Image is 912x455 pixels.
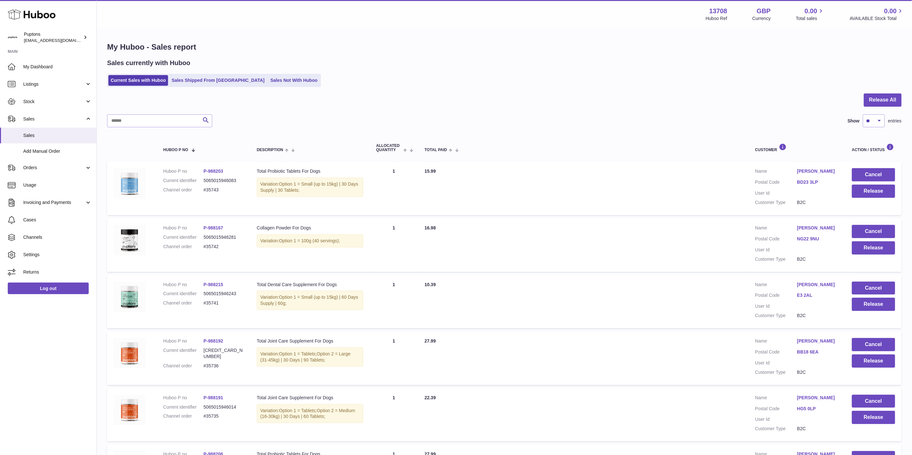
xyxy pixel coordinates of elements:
[755,143,839,152] div: Customer
[797,168,839,174] a: [PERSON_NAME]
[850,15,904,22] span: AVAILABLE Stock Total
[852,241,895,255] button: Release
[755,236,797,244] dt: Postal Code
[114,282,146,312] img: TotalDentalCarePowder120.jpg
[23,132,92,139] span: Sales
[797,236,839,242] a: NG22 9NU
[257,347,363,367] div: Variation:
[23,64,92,70] span: My Dashboard
[755,406,797,413] dt: Postal Code
[797,426,839,432] dd: B2C
[114,168,146,198] img: TotalProbioticTablets120.jpg
[163,168,204,174] dt: Huboo P no
[279,238,340,243] span: Option 1 = 100g (40 servings);
[755,303,797,309] dt: User Id
[709,7,727,15] strong: 13708
[797,292,839,298] a: E3 2AL
[864,93,902,107] button: Release All
[884,7,897,15] span: 0.00
[848,118,860,124] label: Show
[23,81,85,87] span: Listings
[425,225,436,230] span: 16.98
[257,291,363,310] div: Variation:
[163,363,204,369] dt: Channel order
[852,411,895,424] button: Release
[204,300,244,306] dd: #35741
[370,162,418,215] td: 1
[204,234,244,240] dd: 5065015946281
[23,217,92,223] span: Cases
[163,300,204,306] dt: Channel order
[755,426,797,432] dt: Customer Type
[755,416,797,422] dt: User Id
[204,395,223,400] a: P-988191
[268,75,320,86] a: Sales Not With Huboo
[797,282,839,288] a: [PERSON_NAME]
[163,282,204,288] dt: Huboo P no
[755,168,797,176] dt: Name
[279,408,317,413] span: Option 1 = Tablets;
[805,7,817,15] span: 0.00
[852,185,895,198] button: Release
[425,395,436,400] span: 22.39
[114,225,146,255] img: TotalPetsCollagenPowderForDogs_5b529217-28cd-4dc2-aae1-fba32fe89d8f.jpg
[425,148,447,152] span: Total paid
[204,291,244,297] dd: 5065015946243
[755,369,797,375] dt: Customer Type
[204,413,244,419] dd: #35735
[8,33,17,42] img: hello@puptons.com
[425,282,436,287] span: 10.39
[796,7,825,22] a: 0.00 Total sales
[204,347,244,360] dd: [CREDIT_CARD_NUMBER]
[757,7,771,15] strong: GBP
[888,118,902,124] span: entries
[204,225,223,230] a: P-988167
[23,182,92,188] span: Usage
[260,295,358,306] span: Option 1 = Small (up to 15kg) | 60 Days Supply | 60g;
[852,395,895,408] button: Cancel
[852,225,895,238] button: Cancel
[376,144,402,152] span: ALLOCATED Quantity
[753,15,771,22] div: Currency
[797,179,839,185] a: BD23 3LP
[163,244,204,250] dt: Channel order
[204,169,223,174] a: P-988203
[257,282,363,288] div: Total Dental Care Supplement For Dogs
[257,404,363,423] div: Variation:
[163,413,204,419] dt: Channel order
[755,247,797,253] dt: User Id
[797,313,839,319] dd: B2C
[204,338,223,344] a: P-988192
[755,256,797,262] dt: Customer Type
[23,252,92,258] span: Settings
[755,282,797,289] dt: Name
[755,225,797,233] dt: Name
[852,143,895,152] div: Action / Status
[24,31,82,44] div: Puptons
[257,395,363,401] div: Total Joint Care Supplement For Dogs
[163,234,204,240] dt: Current identifier
[163,225,204,231] dt: Huboo P no
[204,187,244,193] dd: #35743
[425,338,436,344] span: 27.99
[852,338,895,351] button: Cancel
[755,349,797,357] dt: Postal Code
[797,256,839,262] dd: B2C
[260,181,358,193] span: Option 1 = Small (up to 15kg) | 30 Days Supply | 30 Tablets;
[163,291,204,297] dt: Current identifier
[370,218,418,272] td: 1
[755,199,797,206] dt: Customer Type
[755,360,797,366] dt: User Id
[204,404,244,410] dd: 5065015946014
[24,38,95,43] span: [EMAIL_ADDRESS][DOMAIN_NAME]
[755,179,797,187] dt: Postal Code
[850,7,904,22] a: 0.00 AVAILABLE Stock Total
[706,15,727,22] div: Huboo Ref
[23,165,85,171] span: Orders
[204,178,244,184] dd: 5065015946083
[163,178,204,184] dt: Current identifier
[279,351,317,356] span: Option 1 = Tablets;
[797,369,839,375] dd: B2C
[425,169,436,174] span: 15.99
[797,349,839,355] a: BB18 6EA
